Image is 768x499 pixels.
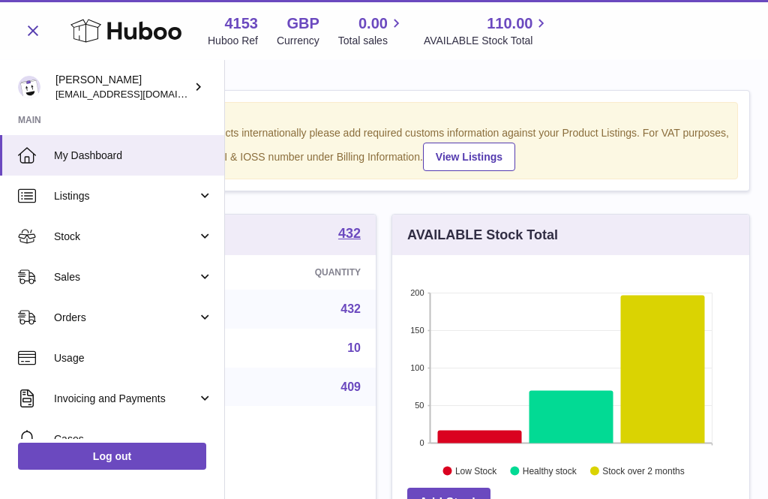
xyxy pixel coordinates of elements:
a: 0.00 Total sales [338,14,405,48]
span: Invoicing and Payments [54,392,197,406]
span: Listings [54,189,197,203]
strong: GBP [286,14,319,34]
img: sales@kasefilters.com [18,76,40,98]
strong: Notice [38,110,730,125]
a: View Listings [423,143,515,171]
a: 10 [347,341,361,354]
text: 200 [410,288,424,297]
span: Sales [54,270,197,284]
text: Low Stock [455,466,497,476]
a: 432 [340,302,361,315]
a: 409 [340,380,361,393]
strong: 432 [338,227,361,240]
a: 432 [338,227,361,243]
a: 110.00 AVAILABLE Stock Total [424,14,550,48]
div: Huboo Ref [208,34,258,48]
text: 150 [410,326,424,335]
text: Stock over 2 months [602,466,684,476]
span: Total sales [338,34,405,48]
span: Stock [54,230,197,244]
span: My Dashboard [54,149,213,163]
span: AVAILABLE Stock Total [424,34,550,48]
th: Quantity [240,255,376,290]
h3: AVAILABLE Stock Total [407,226,558,244]
span: 0.00 [358,14,388,34]
text: 0 [419,438,424,447]
strong: 4153 [224,14,258,34]
span: Usage [54,351,213,365]
a: Log out [18,443,206,470]
span: Orders [54,311,197,325]
span: 110.00 [487,14,532,34]
span: [EMAIL_ADDRESS][DOMAIN_NAME] [55,88,220,100]
div: [PERSON_NAME] [55,73,190,101]
div: Currency [277,34,319,48]
div: If you're planning on sending your products internationally please add required customs informati... [38,126,730,171]
text: 100 [410,363,424,372]
text: Healthy stock [523,466,577,476]
span: Cases [54,432,213,446]
text: 50 [415,401,424,410]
